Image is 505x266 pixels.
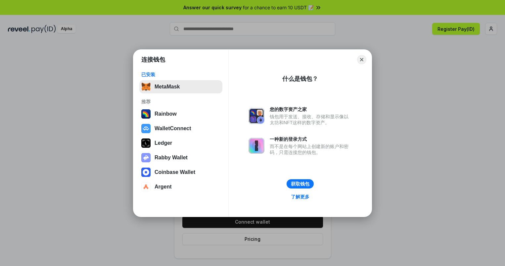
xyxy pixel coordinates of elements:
div: 什么是钱包？ [282,75,318,83]
img: svg+xml,%3Csvg%20fill%3D%22none%22%20height%3D%2233%22%20viewBox%3D%220%200%2035%2033%22%20width%... [141,82,151,91]
div: Ledger [155,140,172,146]
div: 而不是在每个网站上创建新的账户和密码，只需连接您的钱包。 [270,143,352,155]
button: Rainbow [139,107,222,121]
div: 钱包用于发送、接收、存储和显示像以太坊和NFT这样的数字资产。 [270,114,352,126]
img: svg+xml,%3Csvg%20xmlns%3D%22http%3A%2F%2Fwww.w3.org%2F2000%2Fsvg%22%20width%3D%2228%22%20height%3... [141,138,151,148]
a: 了解更多 [287,192,313,201]
h1: 连接钱包 [141,56,165,64]
button: Close [357,55,366,64]
button: Ledger [139,136,222,150]
button: 获取钱包 [287,179,314,188]
div: 获取钱包 [291,181,309,187]
img: svg+xml,%3Csvg%20width%3D%22120%22%20height%3D%22120%22%20viewBox%3D%220%200%20120%20120%22%20fil... [141,109,151,119]
div: 一种新的登录方式 [270,136,352,142]
div: Rabby Wallet [155,155,188,161]
div: MetaMask [155,84,180,90]
div: Rainbow [155,111,177,117]
div: Coinbase Wallet [155,169,195,175]
button: MetaMask [139,80,222,93]
div: 推荐 [141,99,220,105]
img: svg+xml,%3Csvg%20width%3D%2228%22%20height%3D%2228%22%20viewBox%3D%220%200%2028%2028%22%20fill%3D... [141,182,151,191]
div: 您的数字资产之家 [270,106,352,112]
div: WalletConnect [155,126,191,132]
div: 已安装 [141,72,220,78]
img: svg+xml,%3Csvg%20xmlns%3D%22http%3A%2F%2Fwww.w3.org%2F2000%2Fsvg%22%20fill%3D%22none%22%20viewBox... [141,153,151,162]
button: Argent [139,180,222,193]
button: Coinbase Wallet [139,166,222,179]
button: WalletConnect [139,122,222,135]
img: svg+xml,%3Csvg%20width%3D%2228%22%20height%3D%2228%22%20viewBox%3D%220%200%2028%2028%22%20fill%3D... [141,168,151,177]
div: Argent [155,184,172,190]
button: Rabby Wallet [139,151,222,164]
img: svg+xml,%3Csvg%20xmlns%3D%22http%3A%2F%2Fwww.w3.org%2F2000%2Fsvg%22%20fill%3D%22none%22%20viewBox... [249,138,264,154]
img: svg+xml,%3Csvg%20xmlns%3D%22http%3A%2F%2Fwww.w3.org%2F2000%2Fsvg%22%20fill%3D%22none%22%20viewBox... [249,108,264,124]
div: 了解更多 [291,194,309,200]
img: svg+xml,%3Csvg%20width%3D%2228%22%20height%3D%2228%22%20viewBox%3D%220%200%2028%2028%22%20fill%3D... [141,124,151,133]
